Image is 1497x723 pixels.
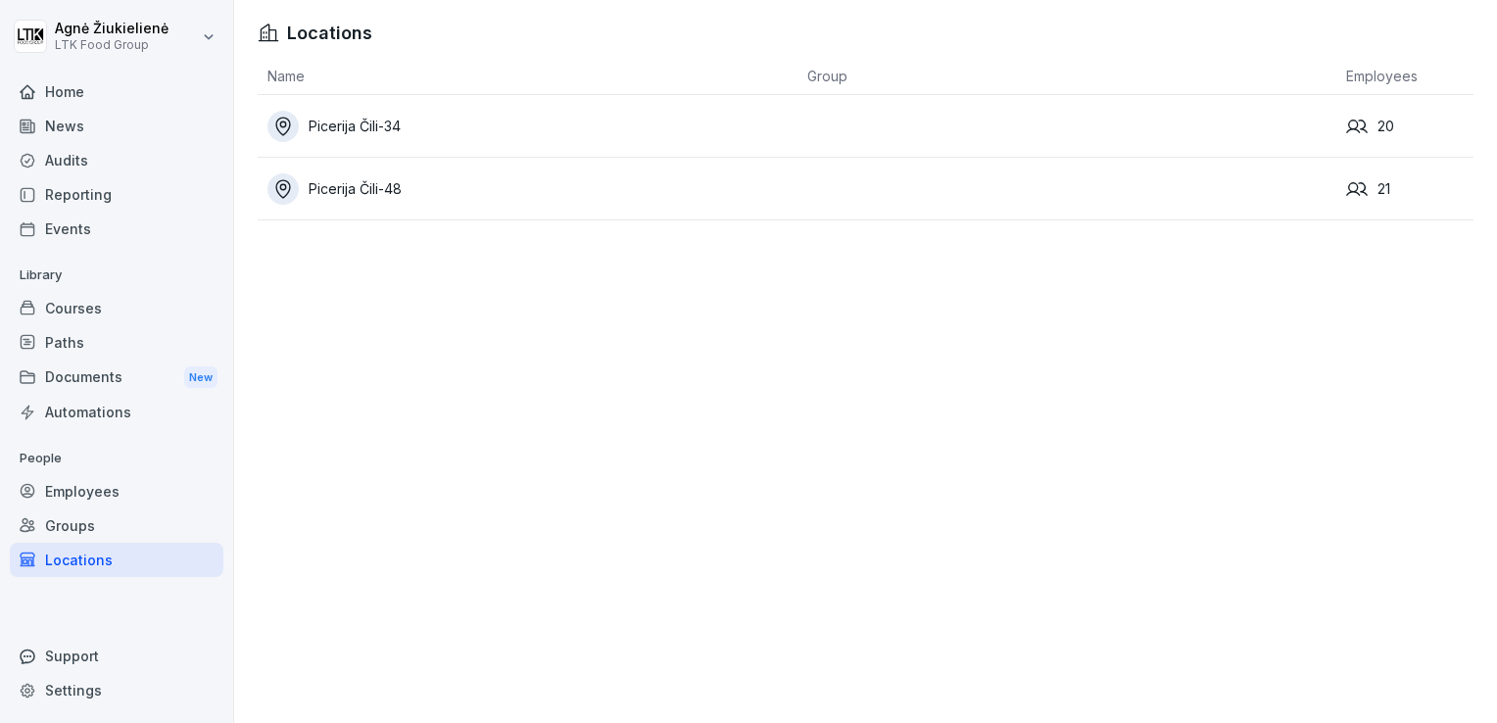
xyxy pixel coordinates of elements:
[10,395,223,429] a: Automations
[10,325,223,360] a: Paths
[10,291,223,325] a: Courses
[267,173,797,205] a: Picerija Čili-48
[10,443,223,474] p: People
[10,212,223,246] a: Events
[10,360,223,396] div: Documents
[55,38,169,52] p: LTK Food Group
[287,20,372,46] h1: Locations
[258,58,797,95] th: Name
[10,474,223,508] a: Employees
[10,639,223,673] div: Support
[10,360,223,396] a: DocumentsNew
[184,366,217,389] div: New
[1346,116,1473,137] div: 20
[10,508,223,543] a: Groups
[10,74,223,109] a: Home
[267,111,797,142] a: Picerija Čili-34
[10,543,223,577] a: Locations
[10,143,223,177] a: Audits
[1336,58,1473,95] th: Employees
[797,58,1337,95] th: Group
[10,109,223,143] a: News
[10,673,223,707] a: Settings
[55,21,169,37] p: Agnė Žiukielienė
[10,260,223,291] p: Library
[10,177,223,212] a: Reporting
[1346,178,1473,200] div: 21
